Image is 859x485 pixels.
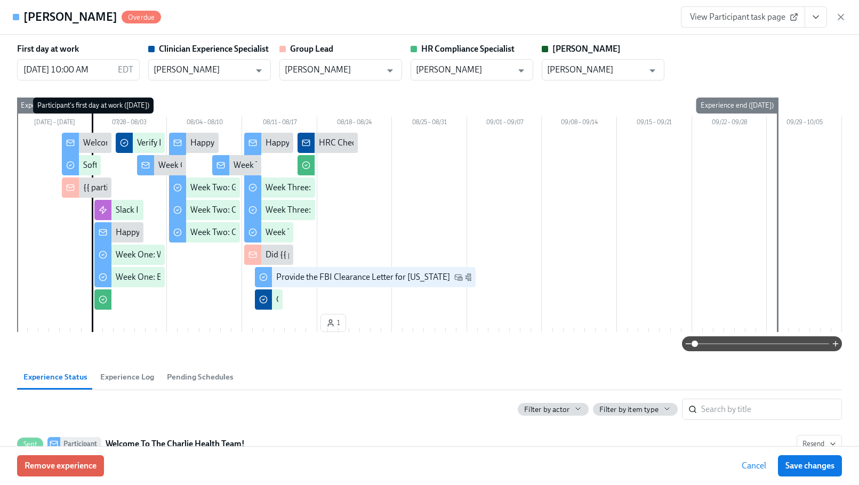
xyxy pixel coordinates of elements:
div: Happy First Day! [116,227,176,238]
svg: Work Email [454,273,463,281]
button: Open [644,62,661,79]
button: Cancel [734,455,774,476]
p: EDT [118,64,133,76]
strong: [PERSON_NAME] [552,44,621,54]
span: Sent [17,440,43,448]
button: Open [382,62,398,79]
h4: [PERSON_NAME] [23,9,117,25]
span: Experience Log [100,371,154,383]
div: Week Two: Get To Know Your Role (~4 hours to complete) [190,182,398,193]
div: 08/04 – 08/10 [167,117,242,131]
button: View task page [805,6,827,28]
div: 08/11 – 08/17 [242,117,317,131]
div: Week One: Essential Compliance Tasks (~6.5 hours to complete) [116,271,347,283]
div: Week Three: Cultural Competence & Special Populations (~3 hours to complete) [266,182,553,193]
span: Save changes [785,460,834,471]
div: Week Two Onboarding Recap! [234,159,344,171]
div: Week Two: Core Processes (~1.25 hours to complete) [190,204,381,216]
div: HRC Check [319,137,360,149]
span: Filter by item type [599,405,659,415]
span: Cancel [742,460,766,471]
div: Week Three: Ethics, Conduct, & Legal Responsibilities (~5 hours to complete) [266,204,543,216]
span: Filter by actor [524,405,569,415]
strong: HR Compliance Specialist [421,44,515,54]
span: Experience Status [23,371,87,383]
strong: Group Lead [290,44,333,54]
div: Week Three: Final Onboarding Tasks (~1.5 hours to complete) [266,227,488,238]
button: Filter by item type [593,403,678,416]
div: Software Set-Up [83,159,142,171]
div: 08/18 – 08/24 [317,117,392,131]
div: Week One Onboarding Recap! [158,159,269,171]
div: Happy Week Two! [190,137,256,149]
button: SentParticipantWelcome To The Charlie Health Team!Sent on[DATE] [797,435,842,453]
button: Open [251,62,267,79]
div: 09/15 – 09/21 [617,117,692,131]
strong: Welcome To The Charlie Health Team! [106,438,245,450]
div: Participant [60,437,101,451]
button: Filter by actor [518,403,589,416]
input: Search by title [701,399,842,420]
button: 1 [320,314,346,332]
div: 07/28 – 08/03 [92,117,167,131]
div: Participant's first day at work ([DATE]) [33,98,154,114]
span: View Participant task page [690,12,796,22]
div: 09/22 – 09/28 [692,117,767,131]
a: View Participant task page [681,6,805,28]
div: Verify Elation for {{ participant.fullName }} [137,137,290,149]
div: 09/29 – 10/05 [767,117,842,131]
svg: Slack [465,273,473,281]
div: Confirm Docebo Completion for {{ participant.fullName }} [276,294,487,305]
button: Remove experience [17,455,104,476]
div: Week One: Welcome To Charlie Health Tasks! (~3 hours to complete) [116,249,363,261]
div: Did {{ participant.fullName }} Schedule A Meet & Greet? [266,249,467,261]
span: Remove experience [25,460,97,471]
button: Open [513,62,529,79]
div: Week Two: Compliance Crisis Response (~1.5 hours to complete) [190,227,423,238]
span: Pending Schedules [167,371,234,383]
div: Happy Final Week of Onboarding! [266,137,389,149]
div: {{ participant.fullName }} has started onboarding [83,182,261,193]
label: First day at work [17,43,79,55]
span: Overdue [122,13,161,21]
span: 1 [326,318,340,328]
span: Resend [802,439,836,449]
div: Provide the FBI Clearance Letter for [US_STATE] [276,271,450,283]
button: Save changes [778,455,842,476]
div: [DATE] – [DATE] [17,117,92,131]
div: 09/08 – 09/14 [542,117,617,131]
div: 08/25 – 08/31 [392,117,467,131]
div: Experience end ([DATE]) [696,98,778,114]
div: 09/01 – 09/07 [467,117,542,131]
strong: Clinician Experience Specialist [159,44,269,54]
div: Slack Invites [116,204,160,216]
div: Welcome To The Charlie Health Team! [83,137,222,149]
